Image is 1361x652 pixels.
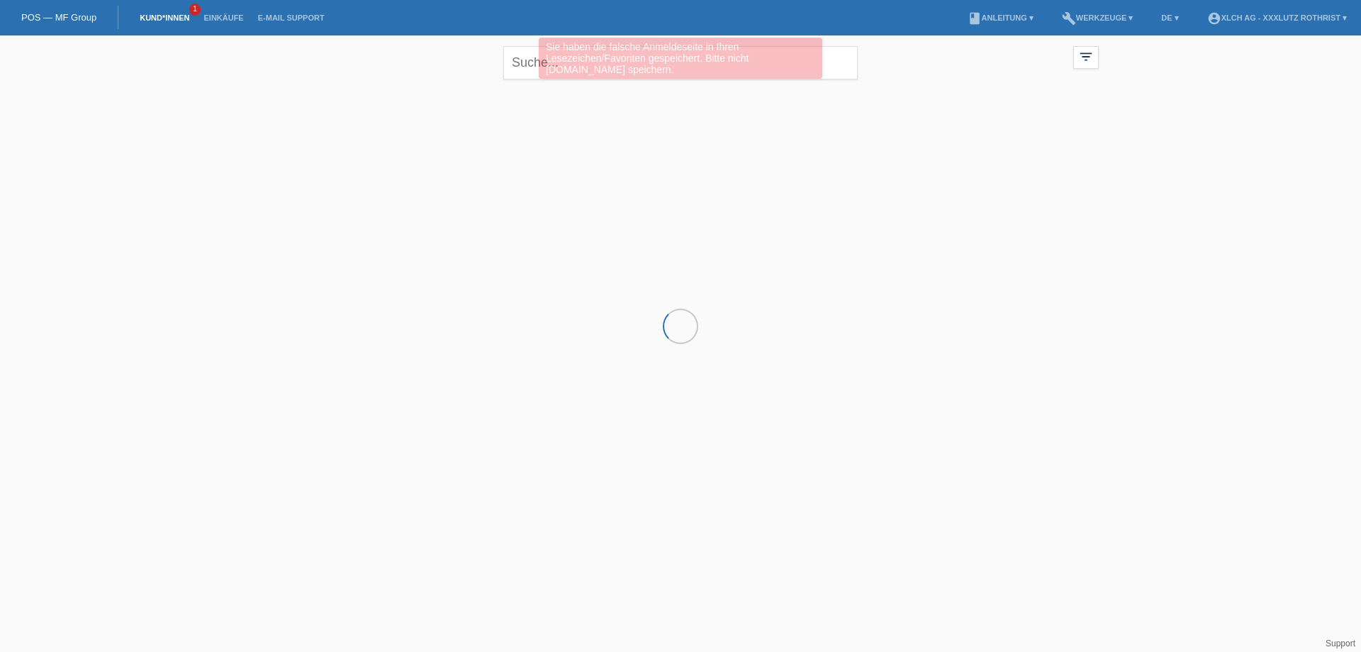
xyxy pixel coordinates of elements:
i: account_circle [1207,11,1221,26]
a: bookAnleitung ▾ [960,13,1041,22]
i: book [968,11,982,26]
div: Sie haben die falsche Anmeldeseite in Ihren Lesezeichen/Favoriten gespeichert. Bitte nicht [DOMAI... [539,38,822,79]
a: account_circleXLCH AG - XXXLutz Rothrist ▾ [1200,13,1354,22]
a: E-Mail Support [251,13,332,22]
a: Einkäufe [196,13,250,22]
a: Kund*innen [133,13,196,22]
i: build [1062,11,1076,26]
span: 1 [189,4,201,16]
a: Support [1326,639,1355,648]
a: POS — MF Group [21,12,96,23]
a: DE ▾ [1154,13,1185,22]
a: buildWerkzeuge ▾ [1055,13,1141,22]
